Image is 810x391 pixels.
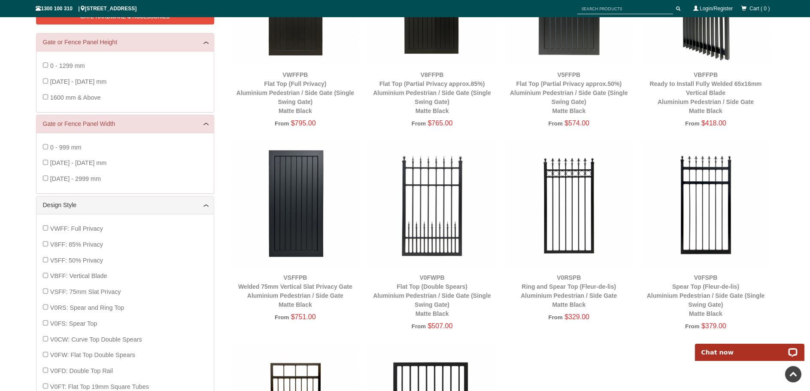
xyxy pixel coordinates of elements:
span: [DATE] - [DATE] mm [50,159,106,166]
a: V0FSPBSpear Top (Fleur-de-lis)Aluminium Pedestrian / Side Gate (Single Swing Gate)Matte Black [647,274,765,317]
a: V0FWPBFlat Top (Double Spears)Aluminium Pedestrian / Side Gate (Single Swing Gate)Matte Black [373,274,491,317]
span: V0RS: Spear and Ring Top [50,304,124,311]
span: From [412,120,426,127]
span: $765.00 [428,119,453,127]
a: VWFFPBFlat Top (Full Privacy)Aluminium Pedestrian / Side Gate (Single Swing Gate)Matte Black [237,71,355,114]
span: V0FT: Flat Top 19mm Square Tubes [50,383,149,390]
span: VSFF: 75mm Slat Privacy [50,288,121,295]
span: From [412,323,426,330]
input: SEARCH PRODUCTS [577,3,673,14]
span: Gate Hardware & Accessories [80,14,170,20]
span: V0CW: Curve Top Double Spears [50,336,142,343]
span: VBFF: Vertical Blade [50,272,107,279]
span: V0FS: Spear Top [50,320,97,327]
span: $329.00 [564,313,589,321]
img: V0FSPB - Spear Top (Fleur-de-lis) - Aluminium Pedestrian / Side Gate (Single Swing Gate) - Matte ... [642,140,770,268]
span: From [549,120,563,127]
span: $795.00 [291,119,316,127]
img: V0RSPB - Ring and Spear Top (Fleur-de-lis) - Aluminium Pedestrian / Side Gate - Matte Black - Gat... [505,140,633,268]
span: From [549,314,563,321]
span: V5FF: 50% Privacy [50,257,103,264]
img: V0FWPB - Flat Top (Double Spears) - Aluminium Pedestrian / Side Gate (Single Swing Gate) - Matte ... [368,140,496,268]
span: From [275,314,289,321]
span: 0 - 999 mm [50,144,82,151]
span: 0 - 1299 mm [50,62,85,69]
a: V8FFPBFlat Top (Partial Privacy approx.85%)Aluminium Pedestrian / Side Gate (Single Swing Gate)Ma... [373,71,491,114]
span: $751.00 [291,313,316,321]
a: V5FFPBFlat Top (Partial Privacy approx.50%)Aluminium Pedestrian / Side Gate (Single Swing Gate)Ma... [510,71,628,114]
span: V0FD: Double Top Rail [50,367,113,374]
span: VWFF: Full Privacy [50,225,103,232]
span: [DATE] - [DATE] mm [50,78,106,85]
span: $574.00 [564,119,589,127]
span: V8FF: 85% Privacy [50,241,103,248]
a: VSFFPBWelded 75mm Vertical Slat Privacy GateAluminium Pedestrian / Side GateMatte Black [238,274,352,308]
a: Gate or Fence Panel Width [43,119,207,128]
span: $379.00 [701,322,726,330]
span: From [685,120,699,127]
iframe: LiveChat chat widget [689,334,810,361]
span: 1600 mm & Above [50,94,101,101]
img: VSFFPB - Welded 75mm Vertical Slat Privacy Gate - Aluminium Pedestrian / Side Gate - Matte Black ... [231,140,360,268]
span: 1300 100 310 | [STREET_ADDRESS] [36,6,137,12]
span: $418.00 [701,119,726,127]
a: Gate or Fence Panel Height [43,38,207,47]
span: V0FW: Flat Top Double Spears [50,351,135,358]
a: Login/Register [700,6,733,12]
span: From [685,323,699,330]
span: From [275,120,289,127]
a: V0RSPBRing and Spear Top (Fleur-de-lis)Aluminium Pedestrian / Side GateMatte Black [521,274,617,308]
span: Cart ( 0 ) [749,6,770,12]
span: $507.00 [428,322,453,330]
a: VBFFPBReady to Install Fully Welded 65x16mm Vertical BladeAluminium Pedestrian / Side GateMatte B... [650,71,762,114]
span: [DATE] - 2999 mm [50,175,101,182]
a: Design Style [43,201,207,210]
